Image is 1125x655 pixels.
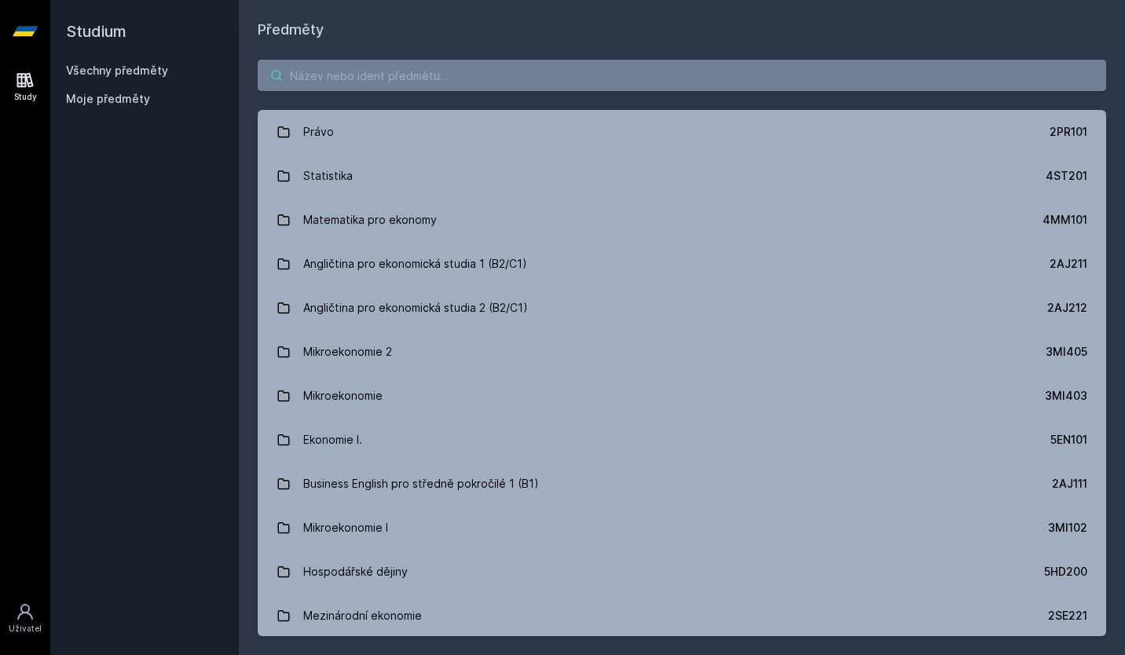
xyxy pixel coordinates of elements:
a: Mikroekonomie I 3MI102 [258,506,1106,550]
a: Mezinárodní ekonomie 2SE221 [258,594,1106,638]
div: 2SE221 [1048,608,1087,624]
div: Ekonomie I. [303,424,362,456]
div: Hospodářské dějiny [303,556,408,587]
div: 3MI405 [1046,344,1087,360]
a: Všechny předměty [66,64,168,77]
a: Uživatel [3,595,47,642]
div: 2PR101 [1050,124,1087,140]
div: Matematika pro ekonomy [303,204,437,236]
div: 5HD200 [1044,564,1087,580]
div: Právo [303,116,334,148]
div: Mezinárodní ekonomie [303,600,422,631]
a: Angličtina pro ekonomická studia 2 (B2/C1) 2AJ212 [258,286,1106,330]
a: Study [3,63,47,111]
div: Mikroekonomie 2 [303,336,392,368]
div: 5EN101 [1050,432,1087,448]
div: Angličtina pro ekonomická studia 2 (B2/C1) [303,292,528,324]
div: Study [14,91,37,103]
div: 2AJ212 [1047,300,1087,316]
a: Matematika pro ekonomy 4MM101 [258,198,1106,242]
a: Mikroekonomie 2 3MI405 [258,330,1106,374]
span: Moje předměty [66,91,150,107]
div: 4MM101 [1043,212,1087,228]
div: Mikroekonomie [303,380,383,412]
div: 2AJ111 [1052,476,1087,492]
a: Statistika 4ST201 [258,154,1106,198]
a: Právo 2PR101 [258,110,1106,154]
h1: Předměty [258,19,1106,41]
div: 4ST201 [1046,168,1087,184]
a: Angličtina pro ekonomická studia 1 (B2/C1) 2AJ211 [258,242,1106,286]
div: Business English pro středně pokročilé 1 (B1) [303,468,539,499]
a: Mikroekonomie 3MI403 [258,374,1106,418]
div: 3MI403 [1045,388,1087,404]
div: 3MI102 [1048,520,1087,536]
div: Uživatel [9,623,42,635]
div: Mikroekonomie I [303,512,388,543]
a: Hospodářské dějiny 5HD200 [258,550,1106,594]
a: Ekonomie I. 5EN101 [258,418,1106,462]
input: Název nebo ident předmětu… [258,60,1106,91]
a: Business English pro středně pokročilé 1 (B1) 2AJ111 [258,462,1106,506]
div: Statistika [303,160,353,192]
div: Angličtina pro ekonomická studia 1 (B2/C1) [303,248,527,280]
div: 2AJ211 [1050,256,1087,272]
